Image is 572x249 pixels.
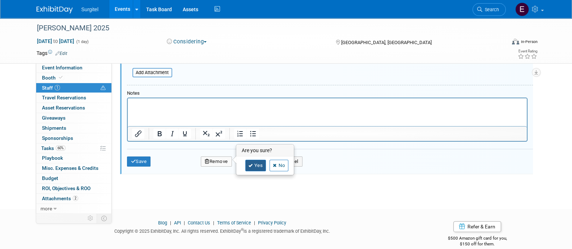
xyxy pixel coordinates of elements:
[36,184,111,193] a: ROI, Objectives & ROO
[515,3,529,16] img: Event Coordinator
[36,73,111,83] a: Booth
[419,241,536,247] div: $150 off for them.
[153,129,165,139] button: Bold
[453,221,501,232] a: Refer & Earn
[42,105,85,111] span: Asset Reservations
[36,63,111,73] a: Event Information
[36,83,111,93] a: Staff1
[168,220,173,226] span: |
[270,160,288,171] a: No
[482,7,499,12] span: Search
[419,231,536,247] div: $500 Amazon gift card for you,
[81,7,98,12] span: Surgitel
[36,173,111,183] a: Budget
[178,129,191,139] button: Underline
[42,135,73,141] span: Sponsorships
[166,129,178,139] button: Italic
[36,153,111,163] a: Playbook
[132,129,144,139] button: Insert/edit link
[36,103,111,113] a: Asset Reservations
[42,165,98,171] span: Misc. Expenses & Credits
[36,194,111,203] a: Attachments2
[42,95,86,100] span: Travel Reservations
[127,90,527,96] div: Notes
[473,3,506,16] a: Search
[37,38,75,44] span: [DATE] [DATE]
[56,145,65,151] span: 60%
[36,133,111,143] a: Sponsorships
[42,65,82,70] span: Event Information
[174,220,181,226] a: API
[241,228,243,232] sup: ®
[42,185,90,191] span: ROI, Objectives & ROO
[42,85,60,91] span: Staff
[188,220,210,226] a: Contact Us
[42,125,66,131] span: Shipments
[42,175,58,181] span: Budget
[37,226,408,235] div: Copyright © 2025 ExhibitDay, Inc. All rights reserved. ExhibitDay is a registered trademark of Ex...
[158,220,167,226] a: Blog
[36,93,111,103] a: Travel Reservations
[55,85,60,90] span: 1
[36,143,111,153] a: Tasks60%
[37,50,67,57] td: Tags
[212,129,225,139] button: Superscript
[128,98,527,126] iframe: Rich Text Area
[341,40,432,45] span: [GEOGRAPHIC_DATA], [GEOGRAPHIC_DATA]
[42,75,64,81] span: Booth
[41,206,52,211] span: more
[42,155,63,161] span: Playbook
[97,214,111,223] td: Toggle Event Tabs
[237,145,294,156] h3: Are you sure?
[164,38,209,46] button: Considering
[246,129,259,139] button: Bullet list
[217,220,251,226] a: Terms of Service
[200,129,212,139] button: Subscript
[41,145,65,151] span: Tasks
[76,39,89,44] span: (1 day)
[245,160,266,171] a: Yes
[36,204,111,214] a: more
[182,220,187,226] span: |
[36,123,111,133] a: Shipments
[211,220,216,226] span: |
[517,50,537,53] div: Event Rating
[201,156,232,167] button: Remove
[258,220,286,226] a: Privacy Policy
[512,39,519,44] img: Format-Inperson.png
[520,39,537,44] div: In-Person
[252,220,257,226] span: |
[52,38,59,44] span: to
[59,76,63,80] i: Booth reservation complete
[55,51,67,56] a: Edit
[34,22,495,35] div: [PERSON_NAME] 2025
[234,129,246,139] button: Numbered list
[463,38,538,48] div: Event Format
[42,196,78,201] span: Attachments
[36,163,111,173] a: Misc. Expenses & Credits
[37,6,73,13] img: ExhibitDay
[73,196,78,201] span: 2
[36,113,111,123] a: Giveaways
[84,214,97,223] td: Personalize Event Tab Strip
[42,115,65,121] span: Giveaways
[101,85,106,91] span: Potential Scheduling Conflict -- at least one attendee is tagged in another overlapping event.
[127,156,151,167] button: Save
